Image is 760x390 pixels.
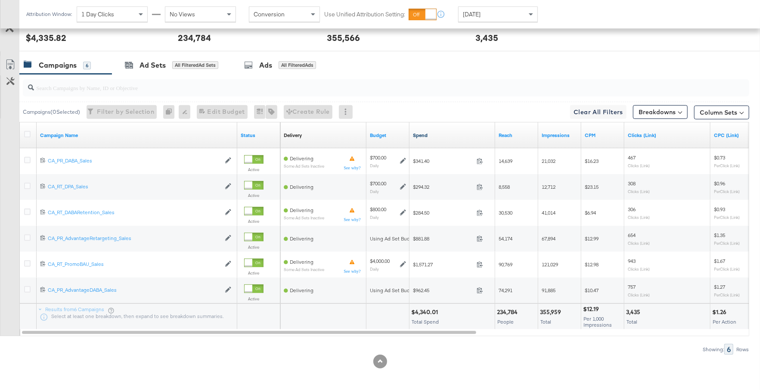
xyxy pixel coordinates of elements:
[542,158,555,164] span: 21,032
[694,106,749,119] button: Column Sets
[48,235,220,242] div: CA_PR_AdvantageRetargeting_Sales
[259,60,272,70] div: Ads
[370,132,406,139] a: The maximum amount you're willing to spend on your ads, on average each day or over the lifetime ...
[736,346,749,353] div: Rows
[290,235,313,242] span: Delivering
[714,284,725,290] span: $1.27
[714,232,725,238] span: $1.35
[499,132,535,139] a: The number of people your ad was served to.
[413,132,492,139] a: The total amount spent to date.
[714,292,740,297] sub: Per Click (Link)
[244,270,264,276] label: Active
[244,296,264,302] label: Active
[284,132,302,139] div: Delivery
[26,31,66,44] div: $4,335.82
[284,267,324,272] sub: Some Ad Sets Inactive
[714,189,740,194] sub: Per Click (Link)
[628,206,636,212] span: 306
[290,259,313,265] span: Delivering
[284,132,302,139] a: Reflects the ability of your Ad Campaign to achieve delivery based on ad states, schedule and bud...
[627,318,637,325] span: Total
[542,287,555,293] span: 91,885
[370,206,386,213] div: $800.00
[542,235,555,242] span: 67,894
[542,209,555,216] span: 41,014
[254,10,285,18] span: Conversion
[39,60,77,70] div: Campaigns
[290,287,313,293] span: Delivering
[172,61,218,69] div: All Filtered Ad Sets
[413,287,473,293] span: $962.45
[413,158,473,164] span: $341.40
[714,266,740,271] sub: Per Click (Link)
[540,308,564,316] div: 355,959
[628,132,707,139] a: The number of clicks on links appearing on your ad or Page that direct people to your sites off F...
[244,244,264,250] label: Active
[724,344,733,355] div: 6
[241,132,277,139] a: Shows the current state of your Ad Campaign.
[585,287,599,293] span: $10.47
[370,154,386,161] div: $700.00
[714,215,740,220] sub: Per Click (Link)
[413,235,473,242] span: $881.88
[413,209,473,216] span: $284.50
[497,318,514,325] span: People
[370,189,379,194] sub: Daily
[714,258,725,264] span: $1.67
[327,31,360,44] div: 355,566
[628,180,636,187] span: 308
[702,346,724,353] div: Showing:
[48,287,220,293] div: CA_PR_AdvantageDABA_Sales
[370,266,379,271] sub: Daily
[499,184,510,190] span: 8,558
[585,235,599,242] span: $12.99
[626,308,643,316] div: 3,435
[714,154,725,161] span: $0.73
[244,193,264,198] label: Active
[583,315,612,328] span: Per 1,000 Impressions
[81,10,114,18] span: 1 Day Clicks
[370,258,390,265] div: $4,000.00
[324,10,405,19] label: Use Unified Attribution Setting:
[585,158,599,164] span: $16.23
[163,105,179,119] div: 0
[628,189,650,194] sub: Clicks (Link)
[499,235,512,242] span: 54,174
[48,261,220,268] div: CA_RT_PromoBAU_Sales
[413,184,473,190] span: $294.32
[284,215,324,220] sub: Some Ad Sets Inactive
[628,154,636,161] span: 467
[244,218,264,224] label: Active
[463,10,481,18] span: [DATE]
[290,155,313,162] span: Delivering
[585,184,599,190] span: $23.15
[712,308,729,316] div: $1.26
[475,31,498,44] div: 3,435
[370,180,386,187] div: $700.00
[540,318,551,325] span: Total
[370,163,379,168] sub: Daily
[628,284,636,290] span: 757
[628,163,650,168] sub: Clicks (Link)
[34,76,683,93] input: Search Campaigns by Name, ID or Objective
[178,31,211,44] div: 234,784
[48,209,220,216] a: CA_RT_DABARetention_Sales
[585,132,621,139] a: The average cost you've paid to have 1,000 impressions of your ad.
[140,60,166,70] div: Ad Sets
[370,287,418,294] div: Using Ad Set Budget
[26,11,72,17] div: Attribution Window:
[48,183,220,190] a: CA_RT_DPA_Sales
[542,184,555,190] span: 12,712
[714,206,725,212] span: $0.93
[48,157,220,165] a: CA_PR_DABA_Sales
[412,318,439,325] span: Total Spend
[585,261,599,268] span: $12.98
[290,184,313,190] span: Delivering
[40,132,234,139] a: Your campaign name.
[633,105,688,119] button: Breakdowns
[714,163,740,168] sub: Per Click (Link)
[628,266,650,271] sub: Clicks (Link)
